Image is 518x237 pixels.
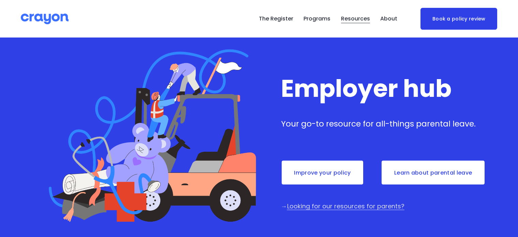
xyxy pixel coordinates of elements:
a: Improve your policy [281,160,364,185]
img: Crayon [21,13,69,25]
p: Your go-to resource for all-things parental leave. [281,118,477,130]
span: → [281,202,287,210]
a: folder dropdown [380,13,397,24]
span: Resources [341,14,370,24]
a: The Register [259,13,293,24]
a: Learn about parental leave [381,160,485,185]
a: folder dropdown [341,13,370,24]
span: Programs [304,14,330,24]
a: Book a policy review [420,8,497,30]
a: Looking for our resources for parents? [287,202,404,210]
a: folder dropdown [304,13,330,24]
h1: Employer hub [281,76,477,102]
span: About [380,14,397,24]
